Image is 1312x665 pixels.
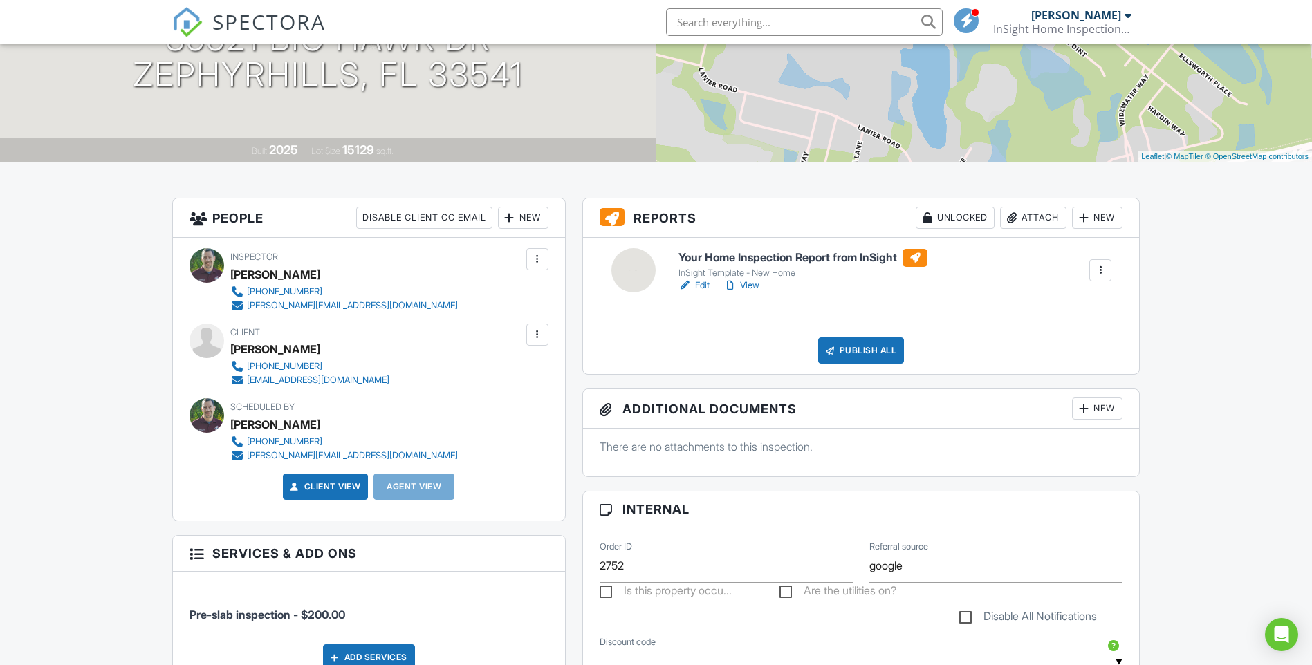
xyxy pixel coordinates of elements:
a: [PHONE_NUMBER] [230,359,389,373]
div: InSight Home Inspections LLC [993,22,1131,36]
span: Scheduled By [230,402,295,412]
div: [PERSON_NAME][EMAIL_ADDRESS][DOMAIN_NAME] [247,300,458,311]
label: Is this property occupied? [600,584,732,601]
li: Service: Pre-slab inspection [190,582,548,633]
div: [PERSON_NAME] [230,414,320,435]
span: Pre-slab inspection - $200.00 [190,608,345,621]
a: Your Home Inspection Report from InSight InSight Template - New Home [678,249,927,279]
div: Publish All [818,337,905,364]
div: [PERSON_NAME] [230,339,320,359]
span: sq.ft. [376,146,394,156]
div: Unlocked [916,207,995,229]
a: © MapTiler [1166,152,1203,160]
h3: Services & Add ons [173,536,565,572]
div: [PERSON_NAME] [230,264,320,285]
label: Discount code [600,636,656,648]
h1: 35521 Big Hawk Dr Zephyrhills, FL 33541 [133,21,523,94]
span: Inspector [230,252,278,262]
div: [PERSON_NAME] [1031,8,1121,22]
div: [PERSON_NAME][EMAIL_ADDRESS][DOMAIN_NAME] [247,450,458,461]
div: InSight Template - New Home [678,268,927,279]
label: Order ID [600,541,632,553]
h3: Internal [583,491,1140,527]
a: Client View [288,480,361,494]
a: [EMAIL_ADDRESS][DOMAIN_NAME] [230,373,389,387]
span: Client [230,327,260,337]
span: Lot Size [311,146,340,156]
a: SPECTORA [172,19,326,48]
div: New [1072,207,1122,229]
p: There are no attachments to this inspection. [600,439,1123,454]
a: Edit [678,279,710,292]
div: [EMAIL_ADDRESS][DOMAIN_NAME] [247,375,389,386]
div: | [1138,151,1312,162]
div: 2025 [269,142,298,157]
div: [PHONE_NUMBER] [247,436,322,447]
label: Disable All Notifications [959,610,1097,627]
span: SPECTORA [212,7,326,36]
div: Attach [1000,207,1066,229]
a: [PHONE_NUMBER] [230,435,458,449]
div: New [498,207,548,229]
div: New [1072,397,1122,420]
h3: Additional Documents [583,389,1140,429]
input: Search everything... [666,8,943,36]
span: Built [252,146,267,156]
h3: People [173,198,565,238]
div: 15129 [342,142,374,157]
a: View [723,279,759,292]
h6: Your Home Inspection Report from InSight [678,249,927,267]
div: [PHONE_NUMBER] [247,286,322,297]
a: [PERSON_NAME][EMAIL_ADDRESS][DOMAIN_NAME] [230,449,458,462]
a: Leaflet [1141,152,1164,160]
div: Open Intercom Messenger [1265,618,1298,651]
img: The Best Home Inspection Software - Spectora [172,7,203,37]
a: [PHONE_NUMBER] [230,285,458,299]
a: © OpenStreetMap contributors [1205,152,1309,160]
label: Are the utilities on? [779,584,896,601]
div: [PHONE_NUMBER] [247,361,322,372]
a: [PERSON_NAME][EMAIL_ADDRESS][DOMAIN_NAME] [230,299,458,312]
label: Referral source [869,541,928,553]
div: Disable Client CC Email [356,207,492,229]
h3: Reports [583,198,1140,238]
